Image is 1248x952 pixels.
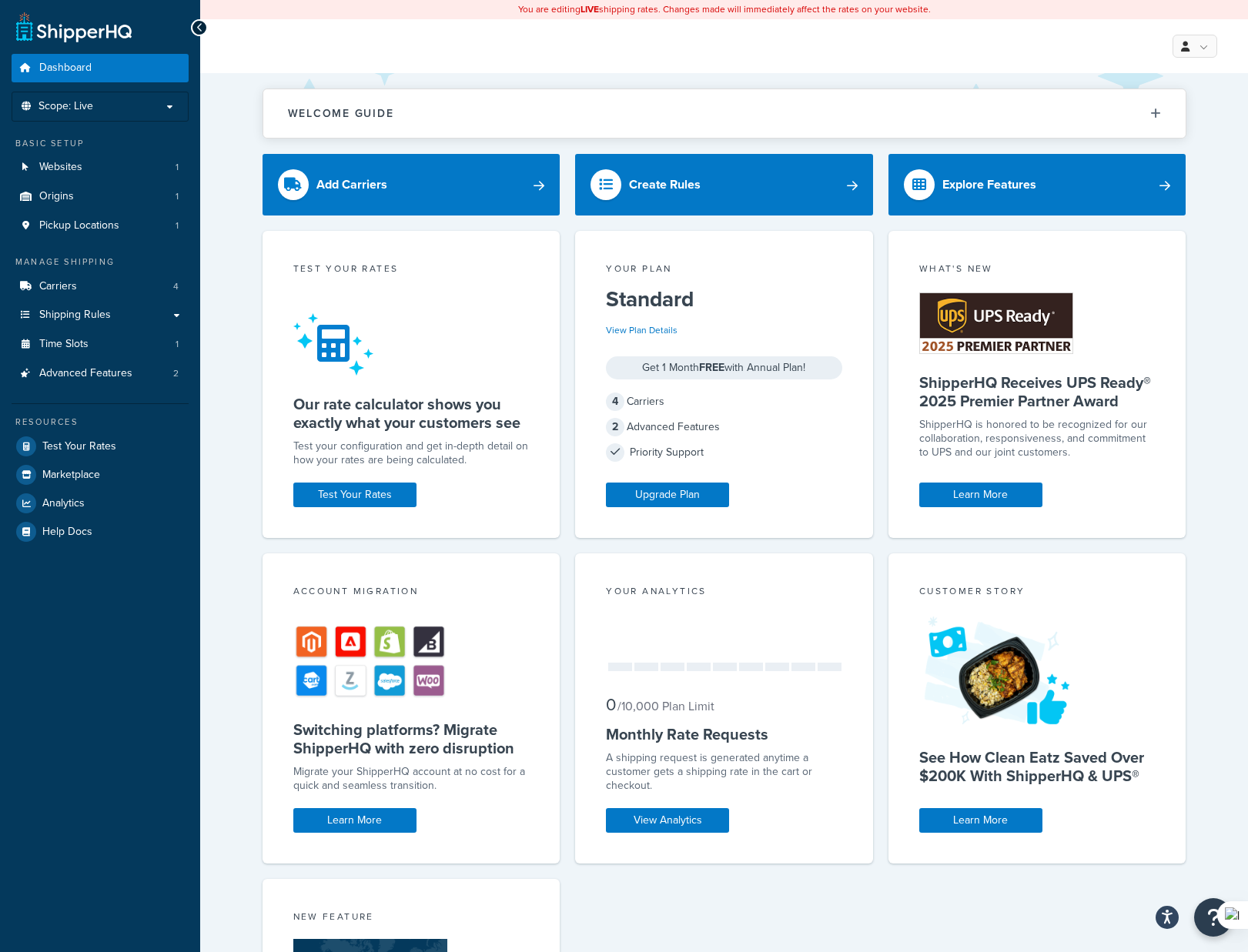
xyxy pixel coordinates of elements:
[12,256,189,269] div: Manage Shipping
[12,330,189,359] li: Time Slots
[293,765,530,793] div: Migrate your ShipperHQ account at no cost for a quick and seamless transition.
[12,137,189,150] div: Basic Setup
[173,280,179,293] span: 4
[699,359,724,376] strong: FREE
[919,748,1156,785] h5: See How Clean Eatz Saved Over $200K With ShipperHQ & UPS®
[173,367,179,380] span: 2
[12,182,189,211] a: Origins1
[42,440,116,453] span: Test Your Rates
[39,219,119,232] span: Pickup Locations
[176,219,179,232] span: 1
[12,212,189,240] a: Pickup Locations1
[606,392,624,411] span: 4
[176,338,179,351] span: 1
[316,174,387,195] div: Add Carriers
[606,725,842,743] h5: Monthly Rate Requests
[606,262,842,279] div: Your Plan
[606,751,842,793] div: A shipping request is generated anytime a customer gets a shipping rate in the cart or checkout.
[293,808,417,833] a: Learn More
[39,338,89,351] span: Time Slots
[293,584,530,602] div: Account Migration
[1194,898,1233,937] button: Open Resource Center
[919,373,1156,410] h5: ShipperHQ Receives UPS Ready® 2025 Premier Partner Award
[919,418,1156,459] p: ShipperHQ is honored to be recognized for our collaboration, responsiveness, and commitment to UP...
[263,89,1186,138] button: Welcome Guide
[12,461,189,489] a: Marketplace
[12,301,189,329] a: Shipping Rules
[606,808,729,833] a: View Analytics
[606,418,624,436] span: 2
[12,330,189,359] a: Time Slots1
[12,359,189,388] li: Advanced Features
[39,190,74,203] span: Origins
[39,367,132,380] span: Advanced Features
[293,439,530,467] div: Test your configuration and get in-depth detail on how your rates are being calculated.
[606,416,842,438] div: Advanced Features
[12,433,189,460] a: Test Your Rates
[42,526,92,539] span: Help Docs
[919,584,1156,602] div: Customer Story
[39,161,82,174] span: Websites
[606,391,842,413] div: Carriers
[12,518,189,546] a: Help Docs
[293,910,530,927] div: New Feature
[293,720,530,757] h5: Switching platforms? Migrate ShipperHQ with zero disruption
[606,584,842,602] div: Your Analytics
[581,2,599,16] b: LIVE
[293,262,530,279] div: Test your rates
[288,108,394,119] h2: Welcome Guide
[629,174,701,195] div: Create Rules
[888,154,1186,215] a: Explore Features
[12,54,189,82] a: Dashboard
[575,154,873,215] a: Create Rules
[12,272,189,301] a: Carriers4
[606,692,616,717] span: 0
[176,161,179,174] span: 1
[617,697,714,715] small: / 10,000 Plan Limit
[606,323,678,337] a: View Plan Details
[606,356,842,379] div: Get 1 Month with Annual Plan!
[12,416,189,429] div: Resources
[12,153,189,182] a: Websites1
[39,309,111,322] span: Shipping Rules
[12,272,189,301] li: Carriers
[919,262,1156,279] div: What's New
[39,62,92,75] span: Dashboard
[919,483,1042,507] a: Learn More
[919,808,1042,833] a: Learn More
[38,100,93,113] span: Scope: Live
[263,154,560,215] a: Add Carriers
[12,153,189,182] li: Websites
[12,182,189,211] li: Origins
[12,489,189,517] a: Analytics
[12,212,189,240] li: Pickup Locations
[606,287,842,312] h5: Standard
[42,469,100,482] span: Marketplace
[293,483,417,507] a: Test Your Rates
[42,497,85,510] span: Analytics
[942,174,1036,195] div: Explore Features
[176,190,179,203] span: 1
[606,442,842,463] div: Priority Support
[606,483,729,507] a: Upgrade Plan
[293,395,530,432] h5: Our rate calculator shows you exactly what your customers see
[39,280,77,293] span: Carriers
[12,359,189,388] a: Advanced Features2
